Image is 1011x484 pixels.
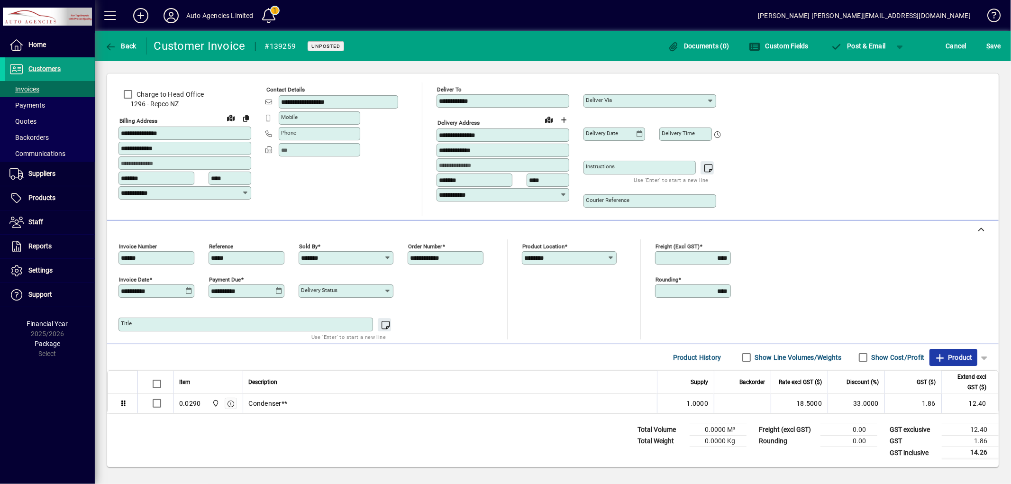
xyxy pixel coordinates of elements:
mat-label: Phone [281,129,296,136]
span: Documents (0) [668,42,729,50]
td: Rounding [754,436,820,447]
mat-hint: Use 'Enter' to start a new line [634,174,709,185]
span: Item [179,377,191,387]
span: Invoices [9,85,39,93]
span: ost & Email [831,42,886,50]
button: Custom Fields [747,37,811,55]
a: Communications [5,146,95,162]
button: Cancel [944,37,969,55]
td: 1.86 [942,436,999,447]
button: Save [984,37,1003,55]
span: Extend excl GST ($) [947,372,986,393]
span: P [847,42,852,50]
td: 33.0000 [828,394,884,413]
td: 0.0000 M³ [690,424,747,436]
span: Suppliers [28,170,55,177]
a: Backorders [5,129,95,146]
button: Copy to Delivery address [238,110,254,126]
mat-label: Delivery time [662,130,695,137]
span: Reports [28,242,52,250]
button: Product History [669,349,725,366]
mat-label: Order number [408,243,442,250]
span: GST ($) [917,377,936,387]
a: View on map [223,110,238,125]
a: Home [5,33,95,57]
mat-label: Instructions [586,163,615,170]
label: Charge to Head Office [135,90,204,99]
mat-label: Delivery status [301,287,337,293]
button: Choose address [556,112,572,128]
div: 0.0290 [179,399,201,408]
span: Rate excl GST ($) [779,377,822,387]
a: View on map [541,112,556,127]
span: Discount (%) [847,377,879,387]
a: Suppliers [5,162,95,186]
span: Supply [691,377,708,387]
a: Knowledge Base [980,2,999,33]
div: 18.5000 [777,399,822,408]
a: Payments [5,97,95,113]
mat-label: Freight (excl GST) [656,243,700,250]
span: Financial Year [27,320,68,328]
mat-label: Product location [522,243,565,250]
span: ave [986,38,1001,54]
span: Description [249,377,278,387]
span: Home [28,41,46,48]
td: Freight (excl GST) [754,424,820,436]
button: Add [126,7,156,24]
mat-label: Reference [209,243,233,250]
span: 1.0000 [687,399,709,408]
a: Settings [5,259,95,283]
span: Support [28,291,52,298]
span: Backorders [9,134,49,141]
mat-label: Title [121,320,132,327]
mat-label: Mobile [281,114,298,120]
td: 0.00 [820,436,877,447]
td: 14.26 [942,447,999,459]
div: [PERSON_NAME] [PERSON_NAME][EMAIL_ADDRESS][DOMAIN_NAME] [758,8,971,23]
label: Show Cost/Profit [870,353,925,362]
a: Products [5,186,95,210]
td: Total Volume [633,424,690,436]
td: 12.40 [942,424,999,436]
div: Auto Agencies Limited [186,8,254,23]
mat-label: Invoice number [119,243,157,250]
a: Staff [5,210,95,234]
span: Backorder [739,377,765,387]
a: Reports [5,235,95,258]
mat-label: Invoice date [119,276,149,283]
span: Settings [28,266,53,274]
span: Quotes [9,118,36,125]
span: Cancel [946,38,967,54]
span: Payments [9,101,45,109]
mat-label: Deliver via [586,97,612,103]
button: Post & Email [826,37,891,55]
mat-hint: Use 'Enter' to start a new line [311,331,386,342]
span: Back [105,42,137,50]
mat-label: Rounding [656,276,678,283]
app-page-header-button: Back [95,37,147,55]
span: Communications [9,150,65,157]
mat-label: Delivery date [586,130,618,137]
td: GST [885,436,942,447]
div: #139259 [265,39,296,54]
span: S [986,42,990,50]
span: Customers [28,65,61,73]
td: 0.00 [820,424,877,436]
a: Quotes [5,113,95,129]
span: Package [35,340,60,347]
mat-label: Deliver To [437,86,462,93]
span: 1296 - Repco NZ [118,99,251,109]
button: Product [929,349,977,366]
span: Staff [28,218,43,226]
td: GST inclusive [885,447,942,459]
a: Invoices [5,81,95,97]
button: Back [102,37,139,55]
span: Unposted [311,43,340,49]
mat-label: Courier Reference [586,197,629,203]
td: 0.0000 Kg [690,436,747,447]
button: Profile [156,7,186,24]
mat-label: Sold by [299,243,318,250]
a: Support [5,283,95,307]
span: Rangiora [209,398,220,409]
